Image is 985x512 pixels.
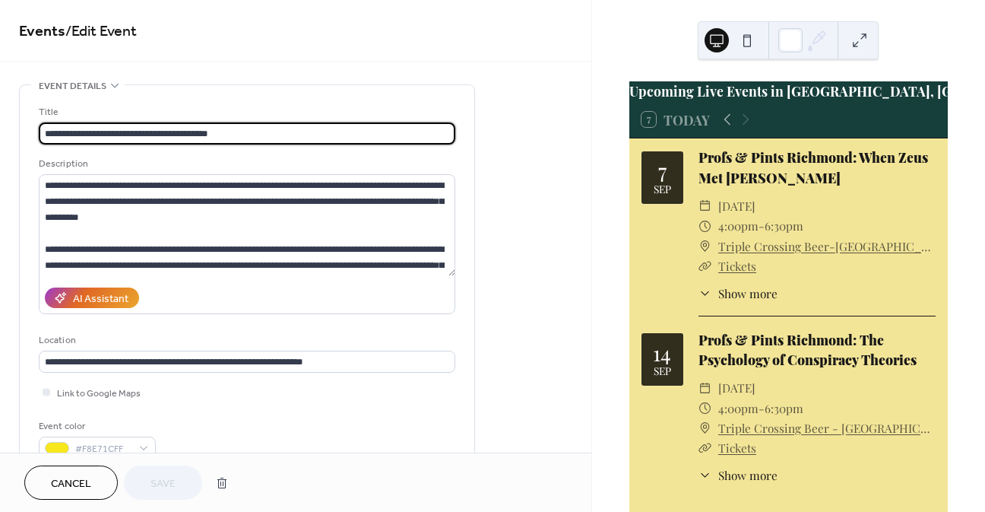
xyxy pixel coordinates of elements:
a: Tickets [718,440,756,456]
span: Link to Google Maps [57,386,141,402]
div: ​ [698,418,712,438]
div: ​ [698,256,712,276]
a: Tickets [718,258,756,274]
span: 4:00pm [718,399,759,418]
div: Sep [654,366,671,377]
button: ​Show more [698,466,778,484]
span: Show more [718,285,778,302]
span: Event details [39,78,106,94]
span: Cancel [51,476,91,492]
a: Events [19,17,65,46]
span: Show more [718,466,778,484]
div: ​ [698,285,712,302]
span: [DATE] [718,196,755,216]
div: ​ [698,399,712,418]
a: Triple Crossing Beer - [GEOGRAPHIC_DATA], [STREET_ADDRESS][PERSON_NAME] [718,418,936,438]
div: ​ [698,196,712,216]
button: AI Assistant [45,288,139,308]
span: 6:30pm [765,216,803,236]
span: - [759,399,765,418]
div: ​ [698,216,712,236]
div: Description [39,156,452,172]
div: AI Assistant [73,291,128,307]
div: Sep [654,184,671,195]
div: 14 [653,342,671,364]
span: / Edit Event [65,17,137,46]
a: Profs & Pints Richmond: When Zeus Met [PERSON_NAME] [698,148,928,186]
a: Triple Crossing Beer-[GEOGRAPHIC_DATA], [STREET_ADDRESS][PERSON_NAME]. [718,237,936,256]
span: 4:00pm [718,216,759,236]
span: [DATE] [718,378,755,398]
div: Title [39,104,452,120]
button: ​Show more [698,285,778,302]
div: ​ [698,438,712,458]
div: Event color [39,418,153,434]
div: Upcoming Live Events in [GEOGRAPHIC_DATA], [GEOGRAPHIC_DATA]. [629,81,948,101]
span: 6:30pm [765,399,803,418]
span: #F8E71CFF [75,441,131,457]
a: Profs & Pints Richmond: The Psychology of Conspiracy Theories [698,331,917,368]
div: ​ [698,466,712,484]
span: - [759,216,765,236]
div: 7 [658,160,667,181]
div: Location [39,332,452,348]
button: Cancel [24,466,118,500]
div: ​ [698,237,712,256]
div: ​ [698,378,712,398]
